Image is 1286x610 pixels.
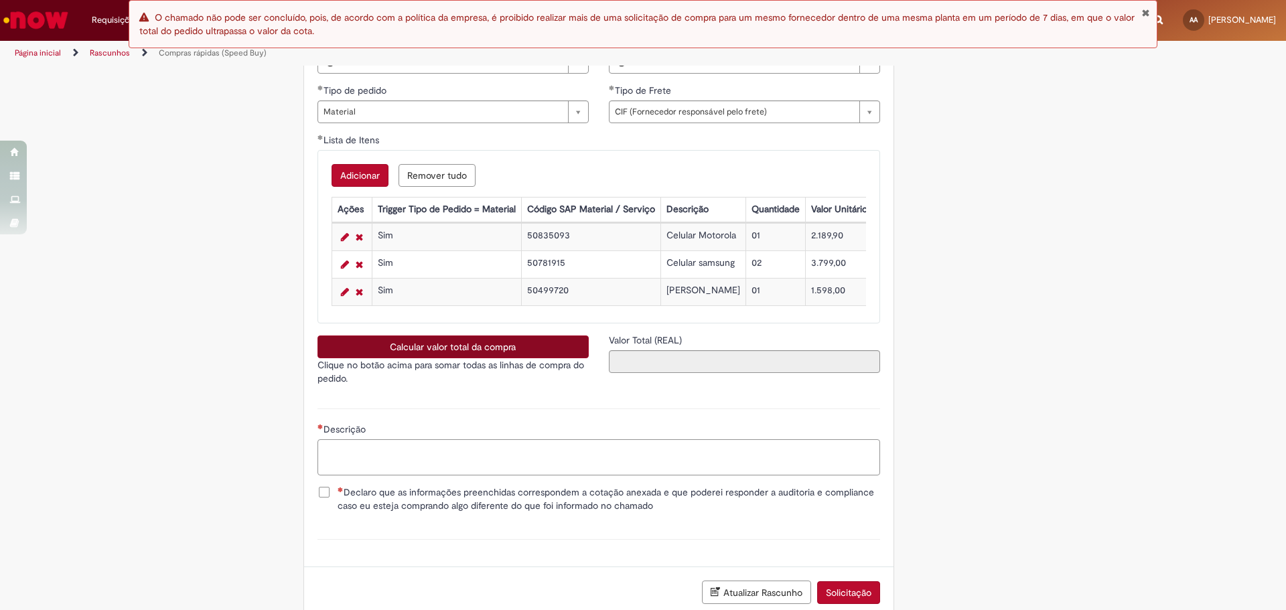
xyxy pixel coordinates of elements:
[352,229,366,245] a: Remover linha 1
[372,279,521,306] td: Sim
[615,84,674,96] span: Tipo de Frete
[324,101,561,123] span: Material
[317,335,589,358] button: Calcular valor total da compra
[352,284,366,300] a: Remover linha 3
[521,224,660,251] td: 50835093
[521,198,660,222] th: Código SAP Material / Serviço
[805,279,873,306] td: 1.598,00
[745,279,805,306] td: 01
[399,164,476,187] button: Remove all rows for Lista de Itens
[317,358,589,385] p: Clique no botão acima para somar todas as linhas de compra do pedido.
[372,224,521,251] td: Sim
[352,256,366,273] a: Remover linha 2
[317,439,880,475] textarea: Descrição
[609,350,880,373] input: Valor Total (REAL)
[159,48,267,58] a: Compras rápidas (Speed Buy)
[324,423,368,435] span: Descrição
[338,229,352,245] a: Editar Linha 1
[1141,7,1150,18] button: Fechar Notificação
[805,224,873,251] td: 2.189,90
[1190,15,1198,24] span: AA
[332,164,388,187] button: Add a row for Lista de Itens
[90,48,130,58] a: Rascunhos
[338,284,352,300] a: Editar Linha 3
[332,198,372,222] th: Ações
[609,334,685,346] span: Somente leitura - Valor Total (REAL)
[10,41,847,66] ul: Trilhas de página
[15,48,61,58] a: Página inicial
[660,279,745,306] td: [PERSON_NAME]
[338,256,352,273] a: Editar Linha 2
[609,85,615,90] span: Obrigatório Preenchido
[805,251,873,279] td: 3.799,00
[139,11,1135,37] span: O chamado não pode ser concluído, pois, de acordo com a política da empresa, é proibido realizar ...
[521,251,660,279] td: 50781915
[745,251,805,279] td: 02
[324,134,382,146] span: Lista de Itens
[521,279,660,306] td: 50499720
[372,251,521,279] td: Sim
[317,135,324,140] span: Obrigatório Preenchido
[702,581,811,604] button: Atualizar Rascunho
[317,424,324,429] span: Necessários
[372,198,521,222] th: Trigger Tipo de Pedido = Material
[1,7,70,33] img: ServiceNow
[92,13,139,27] span: Requisições
[745,198,805,222] th: Quantidade
[660,198,745,222] th: Descrição
[338,487,344,492] span: Necessários
[817,581,880,604] button: Solicitação
[745,224,805,251] td: 01
[324,84,389,96] span: Tipo de pedido
[1208,14,1276,25] span: [PERSON_NAME]
[660,251,745,279] td: Celular samsung
[615,101,853,123] span: CIF (Fornecedor responsável pelo frete)
[805,198,873,222] th: Valor Unitário
[317,85,324,90] span: Obrigatório Preenchido
[660,224,745,251] td: Celular Motorola
[338,485,880,512] span: Declaro que as informações preenchidas correspondem a cotação anexada e que poderei responder a a...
